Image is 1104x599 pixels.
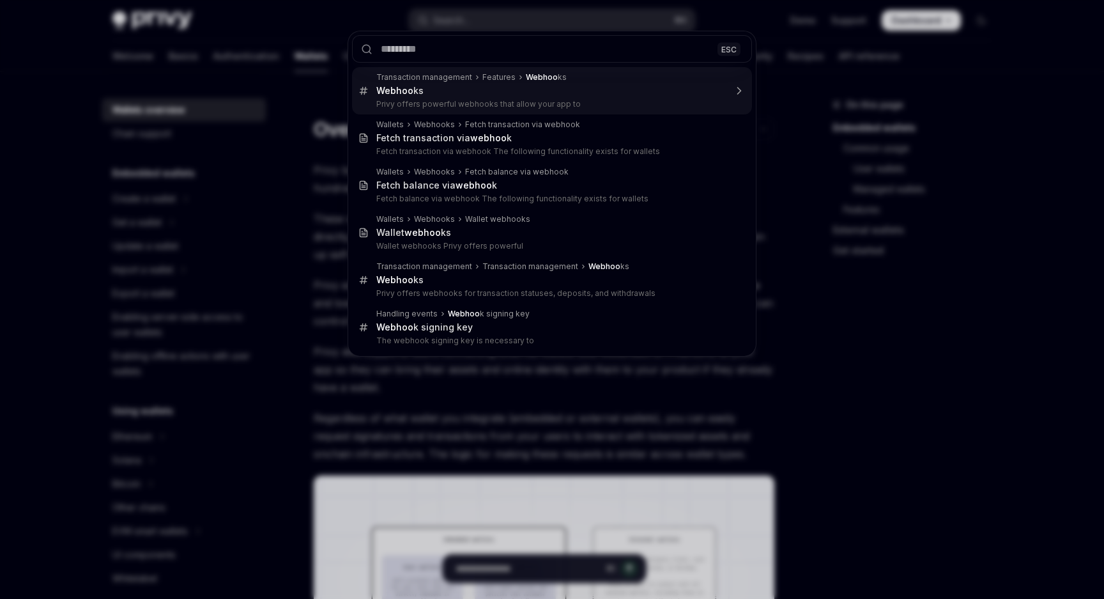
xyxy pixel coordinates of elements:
div: Wallets [376,120,404,130]
b: Webhoo [448,309,480,318]
div: Fetch transaction via webhook [465,120,580,130]
div: Transaction management [482,261,578,272]
div: ks [526,72,567,82]
div: Webhooks [414,167,455,177]
b: Webhoo [526,72,558,82]
b: Webhoo [376,322,413,332]
p: The webhook signing key is necessary to [376,336,725,346]
div: Fetch transaction via k [376,132,512,144]
div: Handling events [376,309,438,319]
div: Fetch balance via k [376,180,497,191]
p: Fetch balance via webhook The following functionality exists for wallets [376,194,725,204]
div: k signing key [376,322,473,333]
div: Wallet ks [376,227,451,238]
div: Webhooks [414,120,455,130]
div: Wallet webhooks [465,214,530,224]
div: Transaction management [376,72,472,82]
p: Privy offers webhooks for transaction statuses, deposits, and withdrawals [376,288,725,299]
div: Wallets [376,167,404,177]
div: ks [376,274,424,286]
p: Privy offers powerful webhooks that allow your app to [376,99,725,109]
b: webhoo [404,227,441,238]
p: Wallet webhooks Privy offers powerful [376,241,725,251]
b: Webhoo [588,261,620,271]
div: Fetch balance via webhook [465,167,569,177]
div: Features [482,72,516,82]
div: ESC [717,42,740,56]
b: Webhoo [376,274,413,285]
div: k signing key [448,309,530,319]
div: Wallets [376,214,404,224]
p: Fetch transaction via webhook The following functionality exists for wallets [376,146,725,157]
b: webhoo [470,132,507,143]
b: Webhoo [376,85,413,96]
div: ks [588,261,629,272]
div: Transaction management [376,261,472,272]
div: ks [376,85,424,97]
b: webhoo [456,180,492,191]
div: Webhooks [414,214,455,224]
